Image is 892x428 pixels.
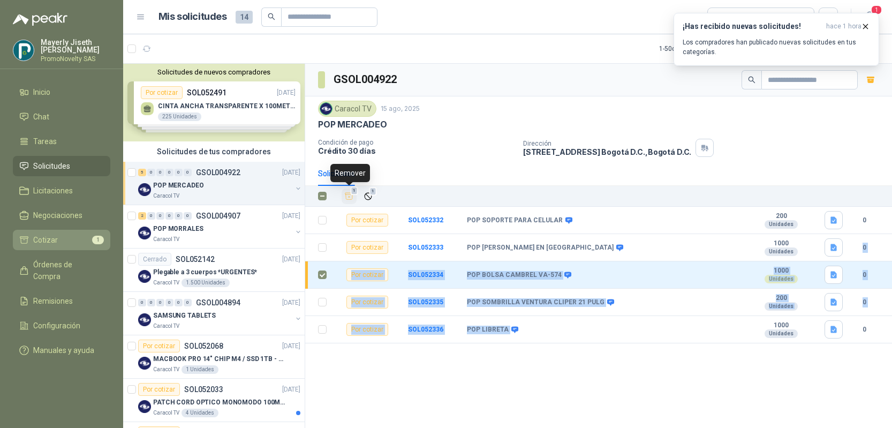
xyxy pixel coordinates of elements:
div: Unidades [765,329,798,338]
a: Negociaciones [13,205,110,226]
a: SOL052332 [408,216,443,224]
div: 0 [156,212,164,220]
div: 0 [165,212,173,220]
a: Tareas [13,131,110,152]
div: 0 [156,299,164,306]
p: Condición de pago [318,139,515,146]
b: POP LIBRETA [467,326,509,334]
span: search [748,76,755,84]
div: 0 [184,212,192,220]
p: Caracol TV [153,409,179,417]
p: GSOL004907 [196,212,240,220]
p: Caracol TV [153,365,179,374]
a: 2 0 0 0 0 0 GSOL004907[DATE] Company LogoPOP MORRALESCaracol TV [138,209,303,244]
a: 5 0 0 0 0 0 GSOL004922[DATE] Company LogoPOP MERCADEOCaracol TV [138,166,303,200]
span: hace 1 hora [826,22,861,31]
a: Por cotizarSOL052033[DATE] Company LogoPATCH CORD OPTICO MONOMODO 100MTSCaracol TV4 Unidades [123,379,305,422]
p: 15 ago, 2025 [381,104,420,114]
div: 0 [175,169,183,176]
h3: ¡Has recibido nuevas solicitudes! [683,22,822,31]
div: Unidades [765,302,798,311]
a: Remisiones [13,291,110,311]
p: [DATE] [282,385,300,395]
span: 1 [871,5,882,15]
b: 0 [849,325,879,335]
div: 1.500 Unidades [182,279,230,287]
div: 0 [184,299,192,306]
p: [STREET_ADDRESS] Bogotá D.C. , Bogotá D.C. [523,147,691,156]
div: Caracol TV [318,101,376,117]
p: Mayerly Jiseth [PERSON_NAME] [41,39,110,54]
p: MACBOOK PRO 14" CHIP M4 / SSD 1TB - 24 GB RAM [153,354,286,364]
span: search [268,13,275,20]
span: 1 [351,186,358,195]
img: Company Logo [138,400,151,413]
div: Solicitudes de tus compradores [123,141,305,162]
p: Crédito 30 días [318,146,515,155]
img: Company Logo [13,40,34,61]
a: Por cotizarSOL052068[DATE] Company LogoMACBOOK PRO 14" CHIP M4 / SSD 1TB - 24 GB RAMCaracol TV1 U... [123,335,305,379]
span: Licitaciones [33,185,73,197]
div: Por cotizar [346,214,388,227]
button: ¡Has recibido nuevas solicitudes!hace 1 hora Los compradores han publicado nuevas solicitudes en ... [674,13,879,66]
img: Company Logo [320,103,332,115]
img: Company Logo [138,227,151,239]
div: Todas [714,11,737,23]
h3: GSOL004922 [334,71,398,88]
img: Company Logo [138,357,151,370]
a: SOL052336 [408,326,443,333]
span: 1 [92,236,104,244]
a: SOL052333 [408,244,443,251]
span: Configuración [33,320,80,332]
div: 0 [165,169,173,176]
b: POP BOLSA CAMBREL VA-574 [467,271,562,280]
p: SOL052068 [184,342,223,350]
b: POP [PERSON_NAME] EN [GEOGRAPHIC_DATA] [467,244,614,252]
img: Company Logo [138,313,151,326]
span: Chat [33,111,49,123]
a: Cotizar1 [13,230,110,250]
span: Solicitudes [33,160,70,172]
div: 0 [165,299,173,306]
div: Por cotizar [138,340,180,352]
div: Por cotizar [346,268,388,281]
div: 0 [184,169,192,176]
b: 0 [849,297,879,307]
span: Remisiones [33,295,73,307]
b: 200 [744,212,818,221]
p: PromoNovelty SAS [41,56,110,62]
p: [DATE] [282,298,300,308]
button: Solicitudes de nuevos compradores [127,68,300,76]
p: Caracol TV [153,235,179,244]
a: SOL052335 [408,298,443,306]
span: 14 [236,11,253,24]
img: Logo peakr [13,13,67,26]
div: Solicitudes [318,168,355,179]
div: Por cotizar [346,323,388,336]
div: 2 [138,212,146,220]
p: Caracol TV [153,279,179,287]
a: Solicitudes [13,156,110,176]
div: Cerrado [138,253,171,266]
a: Chat [13,107,110,127]
span: 1 [369,187,377,196]
button: Ignorar [361,189,375,204]
b: POP SOPORTE PARA CELULAR [467,216,563,225]
div: Solicitudes de nuevos compradoresPor cotizarSOL052491[DATE] CINTA ANCHA TRANSPARENTE X 100METROS2... [123,64,305,141]
div: Remover [330,164,370,182]
span: Órdenes de Compra [33,259,100,282]
b: 0 [849,215,879,226]
div: 4 Unidades [182,409,218,417]
a: Manuales y ayuda [13,340,110,361]
a: CerradoSOL052142[DATE] Company LogoPlegable a 3 cuerpos *URGENTES*Caracol TV1.500 Unidades [123,249,305,292]
span: Inicio [33,86,50,98]
p: GSOL004894 [196,299,240,306]
b: 0 [849,243,879,253]
p: SAMSUNG TABLETS [153,311,216,321]
img: Company Logo [138,183,151,196]
b: POP SOMBRILLA VENTURA CLIPER 21 PULG [467,298,604,307]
